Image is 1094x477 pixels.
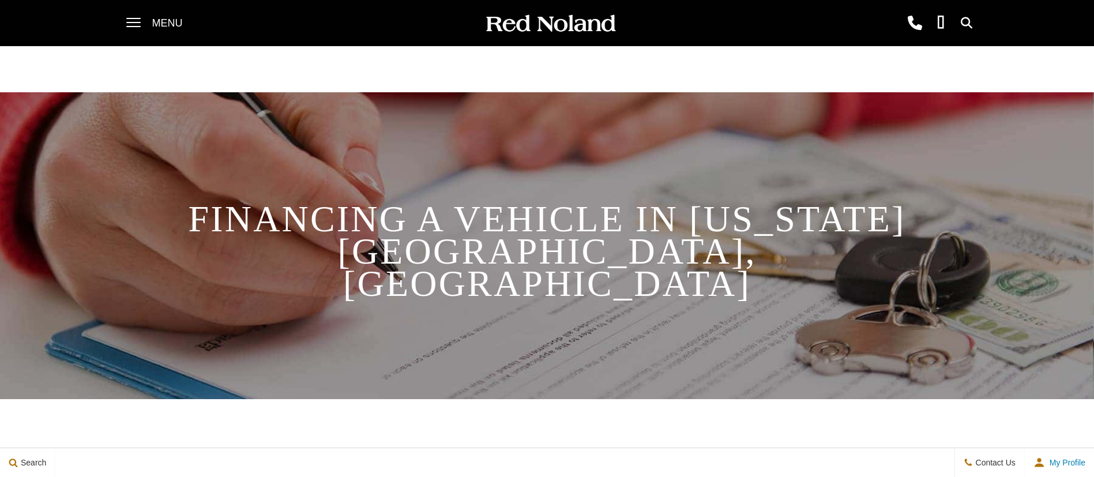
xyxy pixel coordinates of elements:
img: Red Noland Auto Group [484,14,616,34]
span: Contact Us [973,458,1016,467]
span: Search [18,458,46,467]
span: My Profile [1045,458,1085,467]
button: user-profile-menu [1025,448,1094,477]
h2: Financing a Vehicle in [US_STATE][GEOGRAPHIC_DATA], [GEOGRAPHIC_DATA] [152,191,942,300]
